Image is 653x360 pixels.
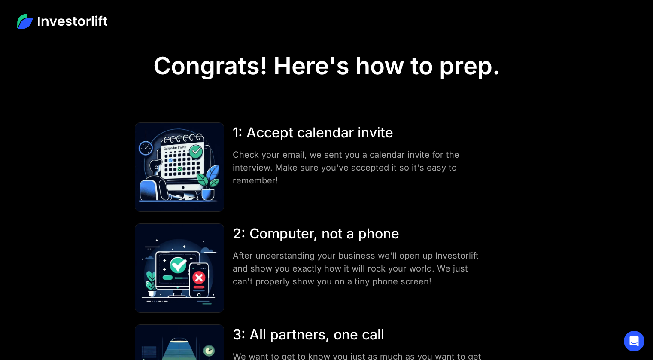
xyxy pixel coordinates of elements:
div: 1: Accept calendar invite [233,122,489,143]
div: Check your email, we sent you a calendar invite for the interview. Make sure you've accepted it s... [233,148,489,187]
h1: Congrats! Here's how to prep. [153,52,500,80]
div: 3: All partners, one call [233,324,489,345]
div: 2: Computer, not a phone [233,223,489,244]
div: Open Intercom Messenger [624,331,644,351]
div: After understanding your business we'll open up Investorlift and show you exactly how it will roc... [233,249,489,288]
